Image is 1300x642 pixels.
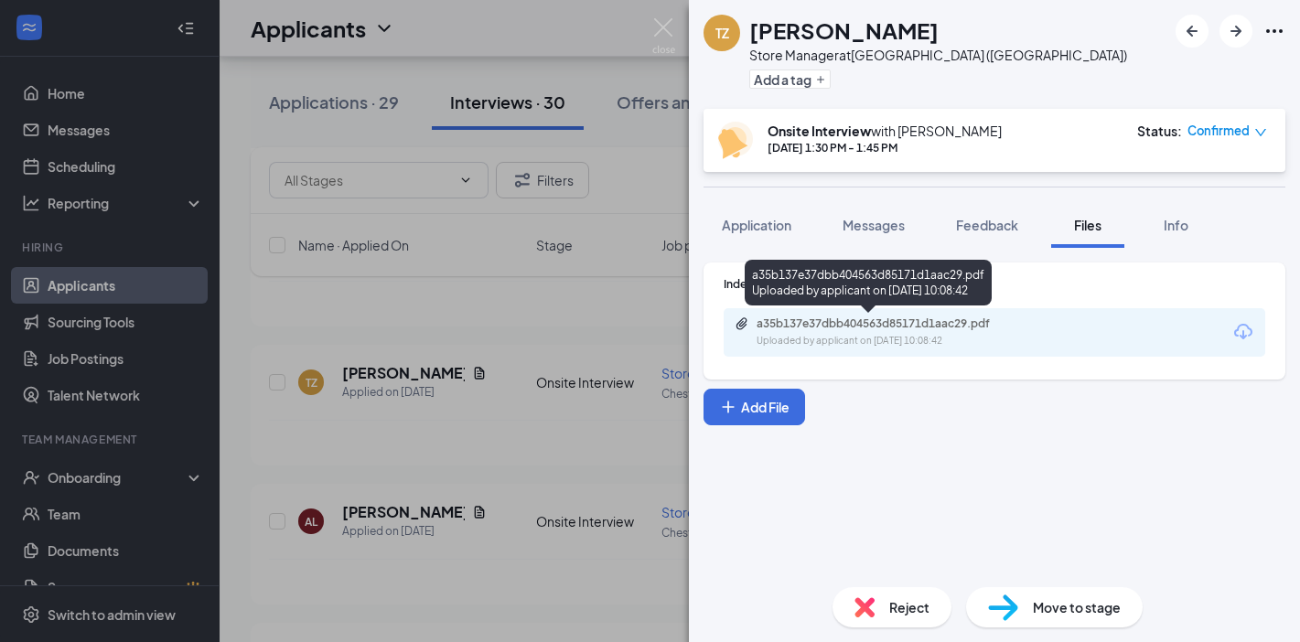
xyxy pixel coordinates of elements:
[1254,126,1267,139] span: down
[1263,20,1285,42] svg: Ellipses
[1181,20,1203,42] svg: ArrowLeftNew
[757,334,1031,348] div: Uploaded by applicant on [DATE] 10:08:42
[815,74,826,85] svg: Plus
[719,398,737,416] svg: Plus
[768,140,1002,155] div: [DATE] 1:30 PM - 1:45 PM
[749,46,1127,64] div: Store Manager at [GEOGRAPHIC_DATA] ([GEOGRAPHIC_DATA])
[735,316,749,331] svg: Paperclip
[768,122,1002,140] div: with [PERSON_NAME]
[749,70,831,89] button: PlusAdd a tag
[1225,20,1247,42] svg: ArrowRight
[768,123,871,139] b: Onsite Interview
[722,217,791,233] span: Application
[1137,122,1182,140] div: Status :
[1219,15,1252,48] button: ArrowRight
[1232,321,1254,343] svg: Download
[757,316,1013,331] div: a35b137e37dbb404563d85171d1aac29.pdf
[745,260,992,305] div: a35b137e37dbb404563d85171d1aac29.pdf Uploaded by applicant on [DATE] 10:08:42
[715,24,729,42] div: TZ
[724,276,1265,292] div: Indeed Resume
[1033,597,1121,617] span: Move to stage
[749,15,939,46] h1: [PERSON_NAME]
[1164,217,1188,233] span: Info
[735,316,1031,348] a: Paperclipa35b137e37dbb404563d85171d1aac29.pdfUploaded by applicant on [DATE] 10:08:42
[1176,15,1209,48] button: ArrowLeftNew
[1074,217,1101,233] span: Files
[956,217,1018,233] span: Feedback
[889,597,929,617] span: Reject
[1187,122,1250,140] span: Confirmed
[704,389,805,425] button: Add FilePlus
[843,217,905,233] span: Messages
